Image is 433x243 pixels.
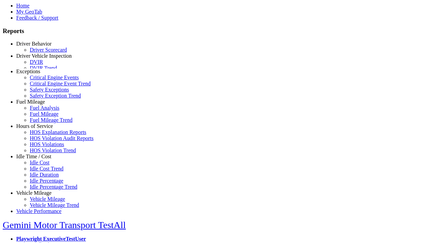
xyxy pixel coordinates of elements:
[16,3,29,8] a: Home
[16,9,42,15] a: My GeoTab
[30,166,64,171] a: Idle Cost Trend
[16,236,86,242] a: Playwright ExecutiveTestUser
[16,41,51,47] a: Driver Behavior
[30,141,64,147] a: HOS Violations
[30,202,79,208] a: Vehicle Mileage Trend
[30,111,59,117] a: Fuel Mileage
[16,208,62,214] a: Vehicle Performance
[3,27,430,35] h3: Reports
[16,154,51,159] a: Idle Time / Cost
[16,190,51,196] a: Vehicle Mileage
[30,65,57,71] a: DVIR Trend
[30,59,43,65] a: DVIR
[30,75,79,80] a: Critical Engine Events
[30,47,67,53] a: Driver Scorecard
[16,69,40,74] a: Exceptions
[30,147,76,153] a: HOS Violation Trend
[3,220,126,230] a: Gemini Motor Transport TestAll
[16,123,53,129] a: Hours of Service
[16,53,72,59] a: Driver Vehicle Inspection
[30,87,69,92] a: Safety Exceptions
[16,99,45,105] a: Fuel Mileage
[30,93,81,99] a: Safety Exception Trend
[30,81,91,86] a: Critical Engine Event Trend
[30,172,59,178] a: Idle Duration
[30,184,77,190] a: Idle Percentage Trend
[16,15,58,21] a: Feedback / Support
[30,178,63,184] a: Idle Percentage
[30,129,86,135] a: HOS Explanation Reports
[30,117,72,123] a: Fuel Mileage Trend
[30,196,65,202] a: Vehicle Mileage
[30,105,60,111] a: Fuel Analysis
[30,135,94,141] a: HOS Violation Audit Reports
[30,160,49,165] a: Idle Cost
